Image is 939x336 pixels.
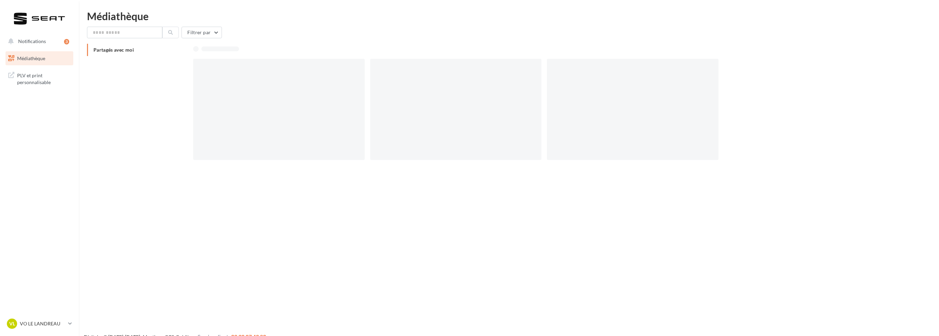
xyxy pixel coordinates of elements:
span: Notifications [18,38,46,44]
span: Partagés avec moi [93,47,134,53]
span: VL [9,320,15,327]
button: Filtrer par [181,27,222,38]
span: Médiathèque [17,55,45,61]
p: VO LE LANDREAU [20,320,65,327]
div: 3 [64,39,69,44]
span: PLV et print personnalisable [17,71,71,85]
a: PLV et print personnalisable [4,68,75,88]
div: Médiathèque [87,11,931,21]
button: Notifications 3 [4,34,72,49]
a: Médiathèque [4,51,75,66]
a: VL VO LE LANDREAU [5,317,73,330]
